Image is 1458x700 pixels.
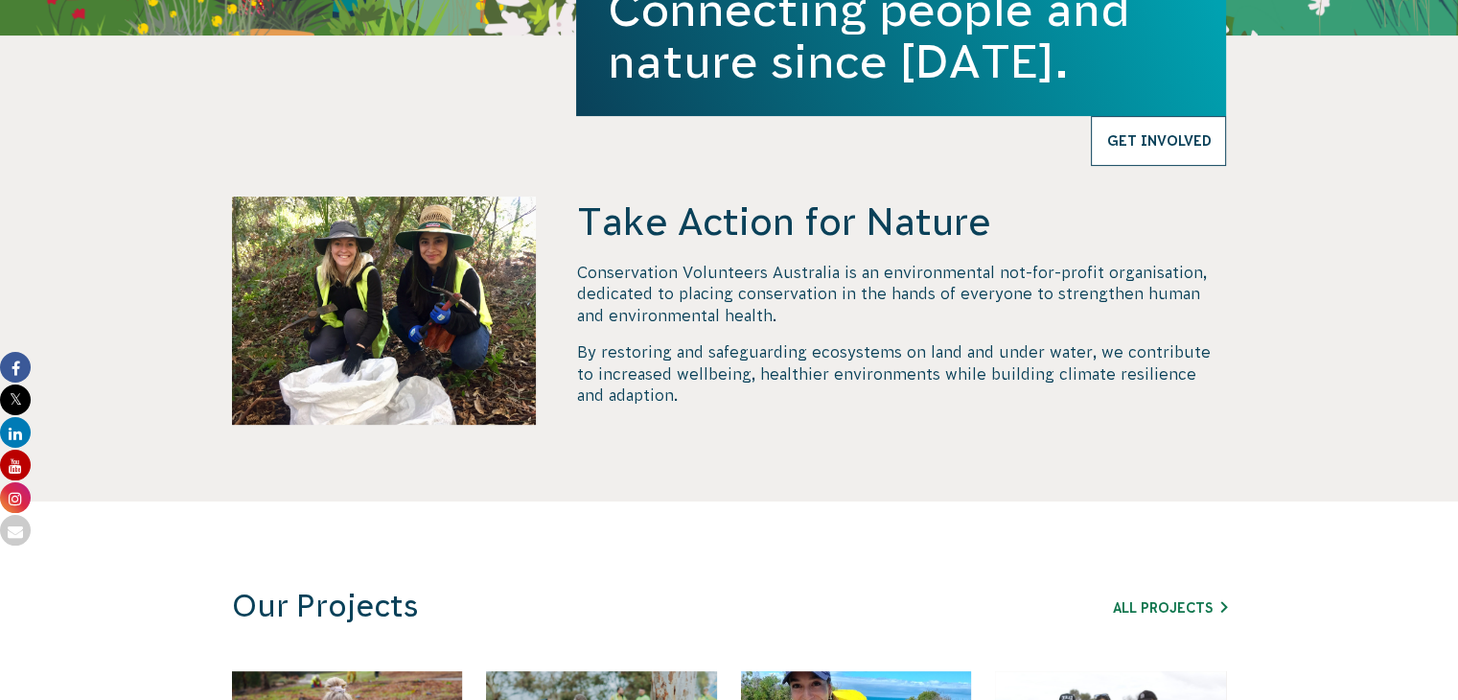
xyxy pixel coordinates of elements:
[1091,116,1226,166] a: Get Involved
[232,588,968,625] h3: Our Projects
[576,262,1226,326] p: Conservation Volunteers Australia is an environmental not-for-profit organisation, dedicated to p...
[576,197,1226,246] h4: Take Action for Nature
[576,341,1226,406] p: By restoring and safeguarding ecosystems on land and under water, we contribute to increased well...
[1113,600,1227,616] a: All Projects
